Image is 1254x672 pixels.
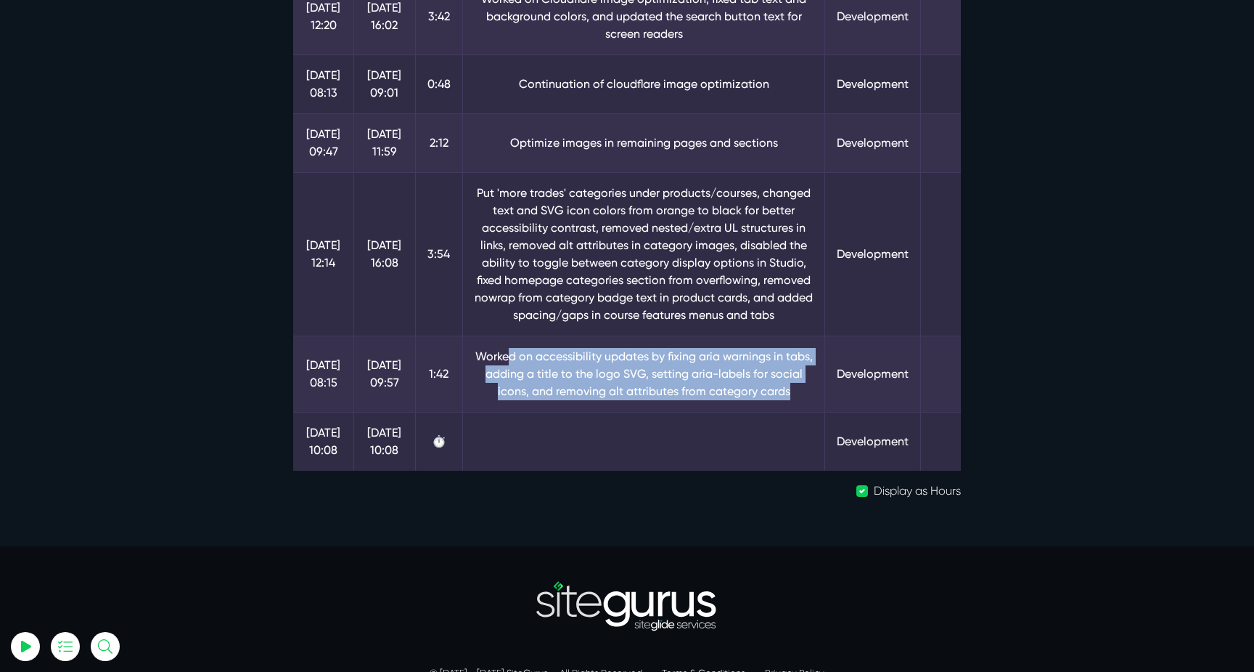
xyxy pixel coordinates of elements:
td: [DATE] 08:13 [293,54,354,113]
td: [DATE] 10:08 [293,412,354,471]
td: Development [825,113,921,172]
input: Email [47,171,207,203]
td: [DATE] 09:01 [354,54,415,113]
td: Development [825,172,921,336]
td: Development [825,336,921,412]
td: 1:42 [415,336,462,412]
td: [DATE] 08:15 [293,336,354,412]
td: [DATE] 12:14 [293,172,354,336]
td: [DATE] 09:57 [354,336,415,412]
td: [DATE] 09:47 [293,113,354,172]
td: ⏱️ [415,412,462,471]
td: Development [825,54,921,113]
td: 3:54 [415,172,462,336]
td: Worked on accessibility updates by fixing aria warnings in tabs, adding a title to the logo SVG, ... [462,336,825,412]
td: [DATE] 10:08 [354,412,415,471]
td: Put 'more trades' categories under products/courses, changed text and SVG icon colors from orange... [462,172,825,336]
td: Optimize images in remaining pages and sections [462,113,825,172]
label: Display as Hours [874,482,961,500]
td: Development [825,412,921,471]
td: [DATE] 16:08 [354,172,415,336]
td: Continuation of cloudflare image optimization [462,54,825,113]
td: 2:12 [415,113,462,172]
td: [DATE] 11:59 [354,113,415,172]
td: 0:48 [415,54,462,113]
button: Log In [47,256,207,287]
